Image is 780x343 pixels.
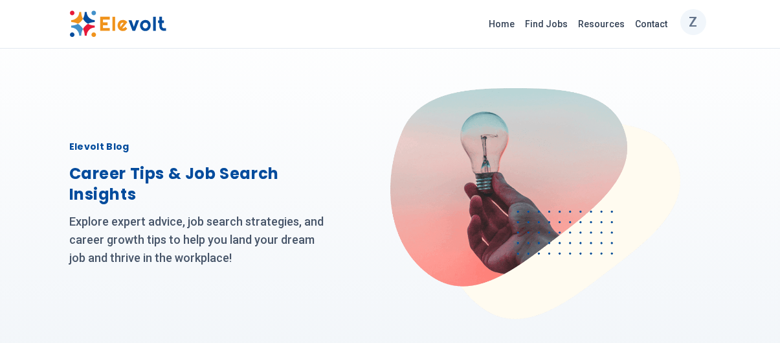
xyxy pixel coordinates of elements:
[680,9,706,35] button: Z
[69,163,328,205] h2: Career Tips & Job Search Insights
[69,140,328,153] h1: Elevolt Blog
[573,14,630,34] a: Resources
[520,14,573,34] a: Find Jobs
[630,14,673,34] a: Contact
[69,10,166,38] img: Elevolt
[484,14,520,34] a: Home
[69,213,328,267] p: Explore expert advice, job search strategies, and career growth tips to help you land your dream ...
[390,88,680,319] img: Elevolt Blog
[689,6,697,38] p: Z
